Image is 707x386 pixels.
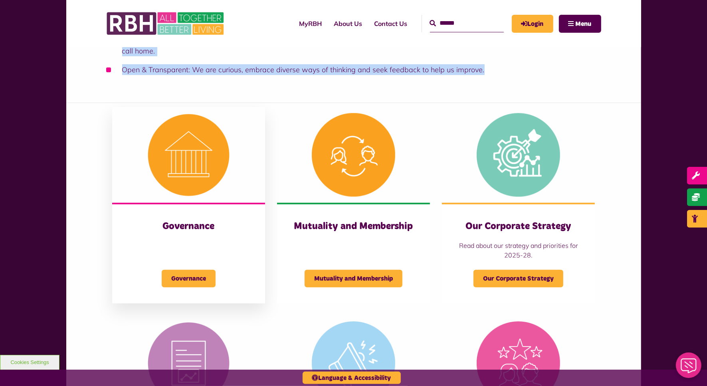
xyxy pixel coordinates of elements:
input: Search [430,15,504,32]
button: Navigation [559,15,601,33]
a: Our Corporate Strategy Read about our strategy and priorities for 2025-28. Our Corporate Strategy [442,107,595,303]
a: Mutuality and Membership Mutuality and Membership [277,107,430,303]
span: Our Corporate Strategy [473,270,563,287]
li: Open & Transparent: We are curious, embrace diverse ways of thinking and seek feedback to help us... [106,64,601,75]
button: Language & Accessibility [303,372,401,384]
img: Governance [112,107,265,203]
h3: Mutuality and Membership [293,220,414,233]
a: MyRBH [293,13,328,34]
h3: Our Corporate Strategy [458,220,579,233]
img: RBH [106,8,226,39]
span: Governance [162,270,216,287]
h3: Governance [128,220,249,233]
span: Menu [576,21,592,27]
a: About Us [328,13,368,34]
a: Governance Governance [112,107,265,303]
iframe: Netcall Web Assistant for live chat [671,350,707,386]
span: Mutuality and Membership [305,270,402,287]
img: Corporate Strategy [442,107,595,203]
p: Read about our strategy and priorities for 2025-28. [458,241,579,260]
a: Contact Us [368,13,414,34]
a: MyRBH [512,15,553,33]
img: Mutuality [277,107,430,203]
